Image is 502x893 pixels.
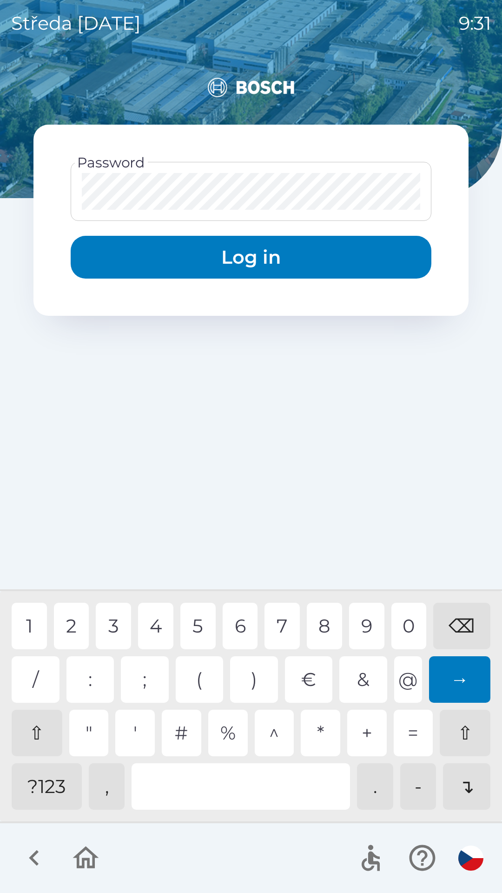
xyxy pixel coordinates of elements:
img: Logo [33,65,469,110]
p: středa [DATE] [11,9,141,37]
button: Log in [71,236,431,279]
img: cs flag [458,846,483,871]
label: Password [77,153,145,173]
p: 9:31 [459,9,491,37]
